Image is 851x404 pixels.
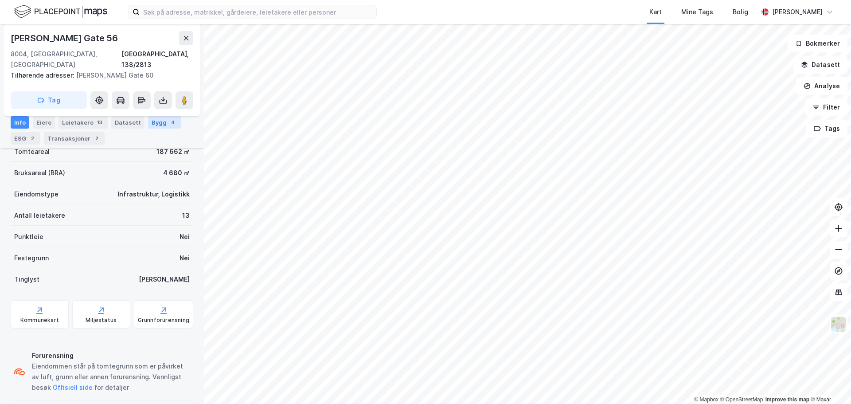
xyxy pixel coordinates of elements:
[44,132,105,145] div: Transaksjoner
[148,116,181,129] div: Bygg
[830,316,847,333] img: Z
[117,189,190,200] div: Infrastruktur, Logistikk
[805,98,847,116] button: Filter
[28,134,37,143] div: 2
[163,168,190,178] div: 4 680 ㎡
[11,91,87,109] button: Tag
[11,49,121,70] div: 8004, [GEOGRAPHIC_DATA], [GEOGRAPHIC_DATA]
[92,134,101,143] div: 2
[33,116,55,129] div: Eiere
[793,56,847,74] button: Datasett
[180,253,190,263] div: Nei
[772,7,823,17] div: [PERSON_NAME]
[11,116,29,129] div: Info
[720,396,763,403] a: OpenStreetMap
[765,396,809,403] a: Improve this map
[95,118,104,127] div: 13
[111,116,144,129] div: Datasett
[796,77,847,95] button: Analyse
[140,5,376,19] input: Søk på adresse, matrikkel, gårdeiere, leietakere eller personer
[14,168,65,178] div: Bruksareal (BRA)
[11,132,40,145] div: ESG
[806,120,847,137] button: Tags
[20,317,59,324] div: Kommunekart
[168,118,177,127] div: 4
[156,146,190,157] div: 187 662 ㎡
[14,231,43,242] div: Punktleie
[32,361,190,393] div: Eiendommen står på tomtegrunn som er påvirket av luft, grunn eller annen forurensning. Vennligst ...
[649,7,662,17] div: Kart
[32,350,190,361] div: Forurensning
[86,317,117,324] div: Miljøstatus
[788,35,847,52] button: Bokmerker
[138,317,189,324] div: Grunnforurensning
[807,361,851,404] iframe: Chat Widget
[14,210,65,221] div: Antall leietakere
[681,7,713,17] div: Mine Tags
[139,274,190,285] div: [PERSON_NAME]
[14,253,49,263] div: Festegrunn
[694,396,718,403] a: Mapbox
[59,116,108,129] div: Leietakere
[733,7,748,17] div: Bolig
[14,189,59,200] div: Eiendomstype
[14,274,39,285] div: Tinglyst
[11,70,186,81] div: [PERSON_NAME] Gate 60
[14,146,50,157] div: Tomteareal
[180,231,190,242] div: Nei
[807,361,851,404] div: Kontrollprogram for chat
[121,49,193,70] div: [GEOGRAPHIC_DATA], 138/2813
[11,71,76,79] span: Tilhørende adresser:
[182,210,190,221] div: 13
[11,31,120,45] div: [PERSON_NAME] Gate 56
[14,4,107,20] img: logo.f888ab2527a4732fd821a326f86c7f29.svg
